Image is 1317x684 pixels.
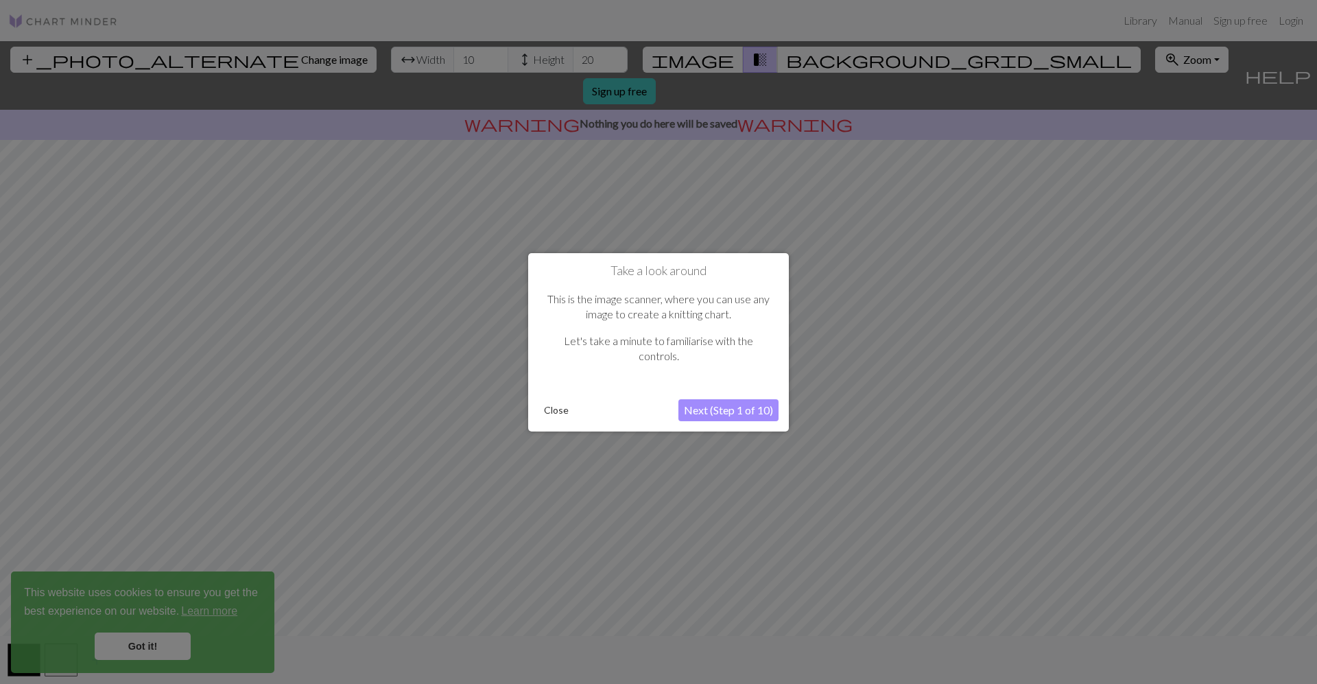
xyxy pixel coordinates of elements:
[538,400,574,421] button: Close
[538,263,779,278] h1: Take a look around
[678,399,779,421] button: Next (Step 1 of 10)
[545,292,772,322] p: This is the image scanner, where you can use any image to create a knitting chart.
[545,333,772,364] p: Let's take a minute to familiarise with the controls.
[528,252,789,431] div: Take a look around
